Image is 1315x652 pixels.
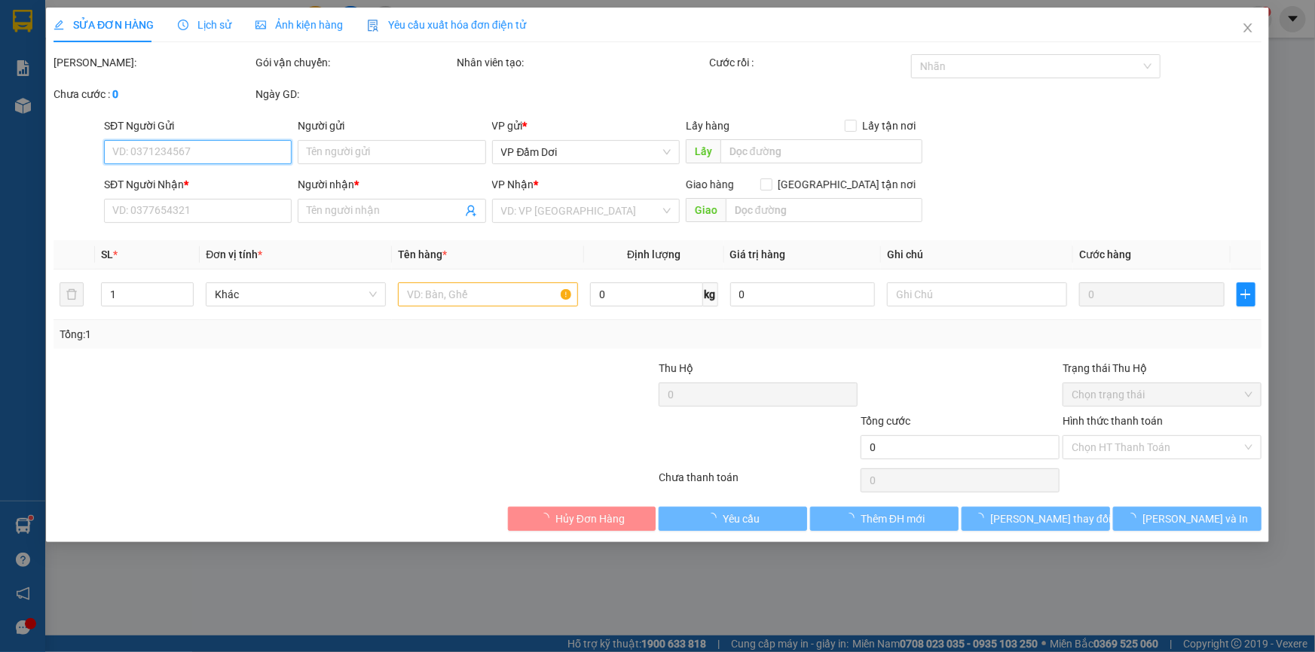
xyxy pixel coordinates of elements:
th: Ghi chú [881,240,1073,270]
span: VP Đầm Dơi [501,141,671,163]
b: 0 [112,88,118,100]
span: Đơn vị tính [206,248,262,260]
div: Người nhận [298,176,485,193]
span: Giao hàng [686,178,734,190]
div: Gói vận chuyển: [255,54,454,71]
span: SL [101,248,113,260]
button: [PERSON_NAME] và In [1113,507,1261,531]
span: Chọn trạng thái [1072,383,1252,406]
span: edit [54,20,64,30]
input: VD: Bàn, Ghế [398,282,578,306]
button: Close [1227,8,1269,50]
div: [PERSON_NAME]: [54,54,252,71]
span: Hủy Đơn Hàng [555,510,625,527]
span: Lấy hàng [686,120,729,132]
span: clock-circle [178,20,188,30]
label: Hình thức thanh toán [1063,415,1163,427]
span: loading [844,513,861,523]
div: SĐT Người Gửi [104,117,292,134]
span: Tên hàng [398,248,447,260]
div: Tổng: 1 [60,326,508,343]
div: Chưa thanh toán [658,469,860,495]
span: plus [1237,288,1255,300]
span: Thêm ĐH mới [861,510,925,527]
span: loading [706,513,723,523]
div: VP gửi [492,117,680,134]
div: Cước rồi : [709,54,908,71]
span: Ảnh kiện hàng [255,19,343,31]
button: Thêm ĐH mới [810,507,959,531]
button: delete [60,282,84,306]
span: Định lượng [627,248,680,260]
span: loading [974,513,990,523]
li: 26 Phó Cơ Điều, Phường 12 [141,37,630,56]
span: [PERSON_NAME] thay đổi [990,510,1111,527]
img: icon [367,20,379,32]
button: Hủy Đơn Hàng [508,507,656,531]
span: loading [539,513,555,523]
div: Trạng thái Thu Hộ [1063,360,1261,376]
div: Người gửi [298,117,485,134]
input: 0 [1079,282,1225,306]
b: GỬI : VP Đầm Dơi [19,109,182,134]
button: Yêu cầu [659,507,808,531]
span: kg [703,282,718,306]
span: user-add [465,205,477,217]
span: Thu Hộ [659,362,693,374]
span: Yêu cầu [723,510,760,527]
span: [PERSON_NAME] và In [1143,510,1249,527]
span: loading [1127,513,1143,523]
span: Lấy tận nơi [857,117,922,134]
span: Cước hàng [1079,248,1131,260]
span: Lấy [686,139,720,163]
img: logo.jpg [19,19,94,94]
input: Ghi Chú [887,282,1067,306]
input: Dọc đường [720,139,922,163]
span: Lịch sử [178,19,231,31]
span: picture [255,20,266,30]
button: [PERSON_NAME] thay đổi [962,507,1110,531]
span: VP Nhận [492,178,534,190]
span: Khác [215,283,377,306]
li: Hotline: 02839552959 [141,56,630,75]
span: Tổng cước [861,415,910,427]
span: SỬA ĐƠN HÀNG [54,19,154,31]
button: plus [1237,282,1255,306]
span: close [1242,22,1254,34]
span: Giá trị hàng [730,248,786,260]
div: SĐT Người Nhận [104,176,292,193]
div: Ngày GD: [255,86,454,102]
div: Chưa cước : [54,86,252,102]
span: Giao [686,198,726,222]
div: Nhân viên tạo: [457,54,707,71]
span: [GEOGRAPHIC_DATA] tận nơi [772,176,922,193]
input: Dọc đường [726,198,922,222]
span: Yêu cầu xuất hóa đơn điện tử [367,19,526,31]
